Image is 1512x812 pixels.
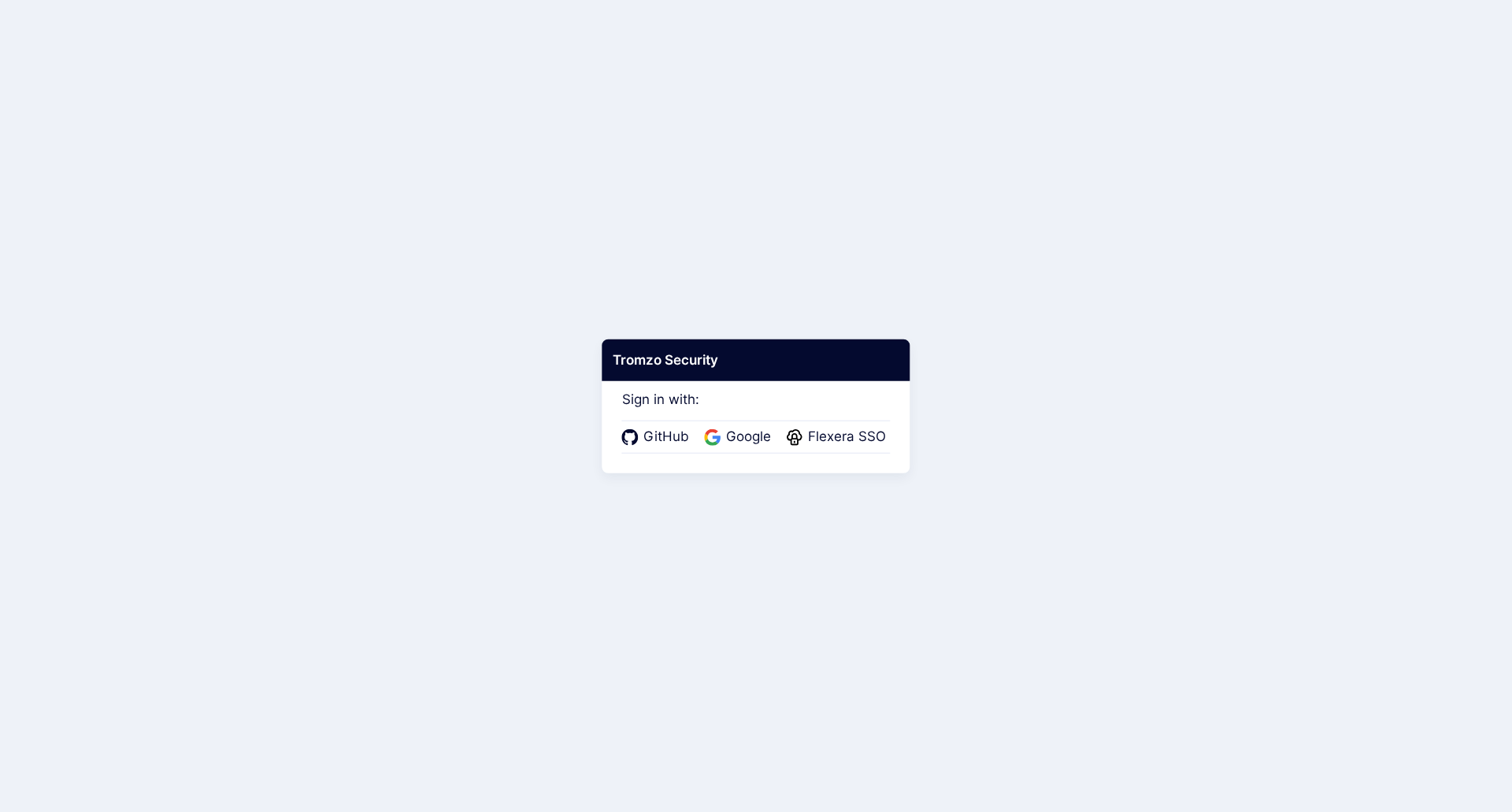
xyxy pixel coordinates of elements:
a: Flexera SSO [787,427,891,447]
div: Sign in with: [622,369,891,453]
span: Google [721,427,776,447]
span: Flexera SSO [803,427,891,447]
span: GitHub [639,427,694,447]
a: Google [705,427,776,447]
div: Tromzo Security [602,339,910,381]
a: GitHub [622,427,694,447]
